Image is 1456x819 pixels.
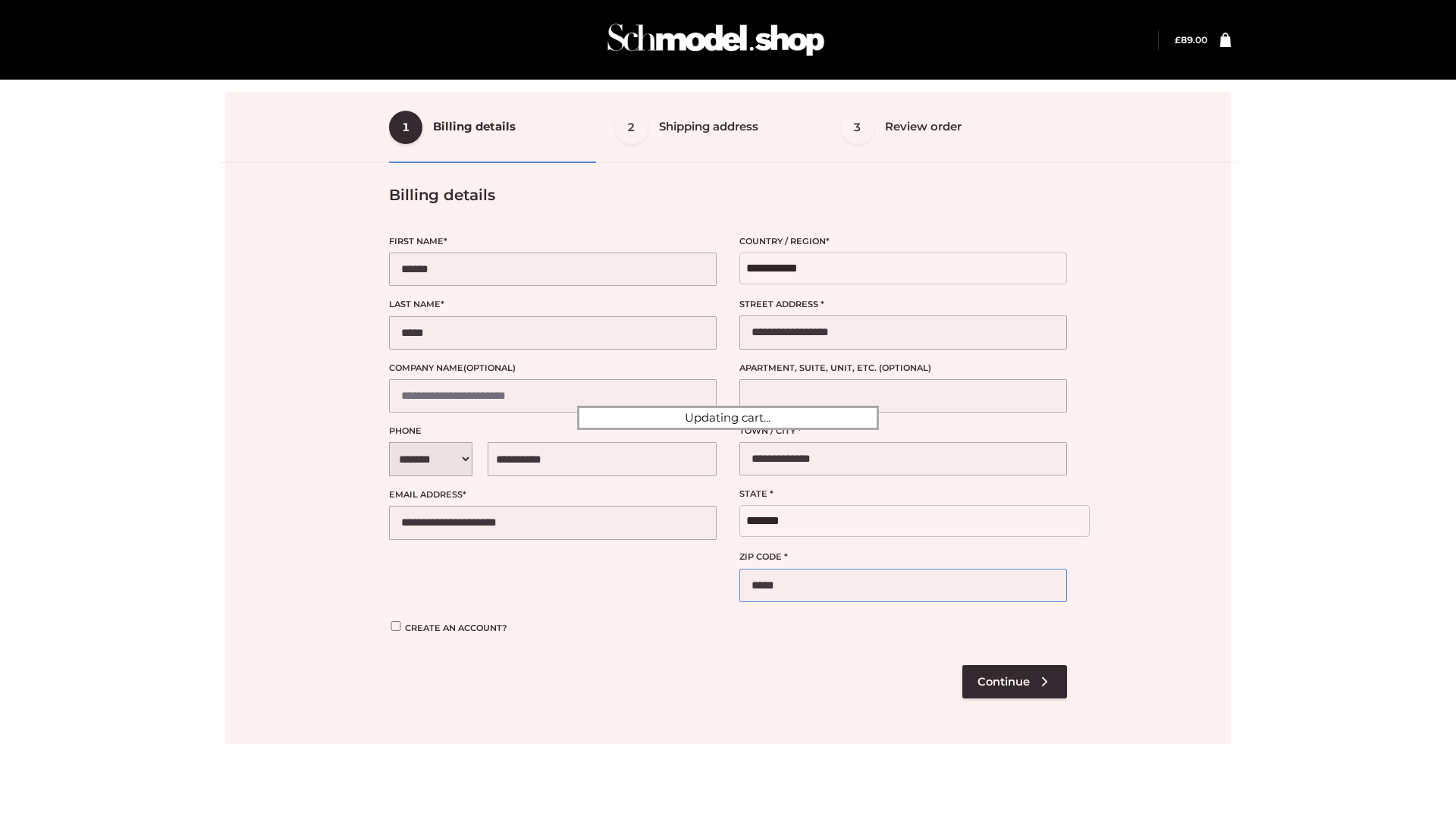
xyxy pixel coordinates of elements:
img: Schmodel Admin 964 [602,10,830,70]
span: £ [1175,34,1181,45]
div: Updating cart... [577,406,879,430]
a: £89.00 [1175,34,1207,45]
bdi: 89.00 [1175,34,1207,45]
